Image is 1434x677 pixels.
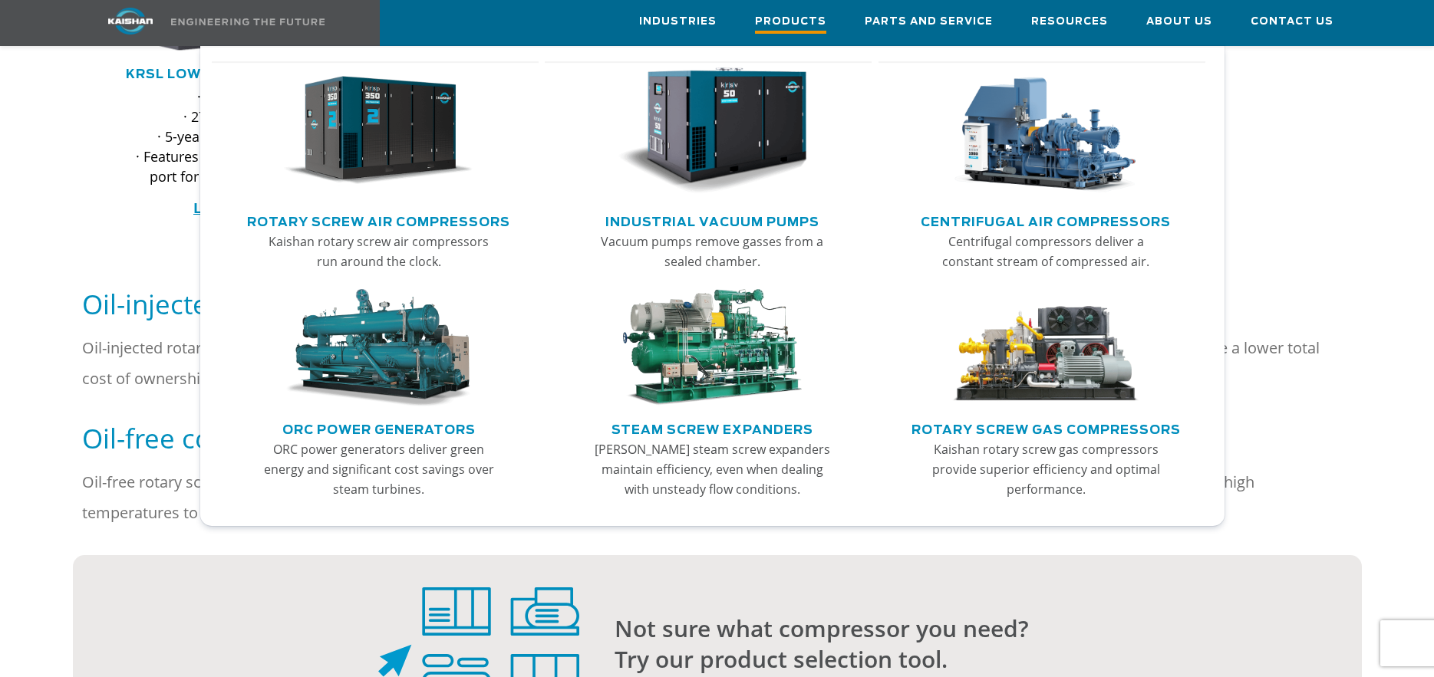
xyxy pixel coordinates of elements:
span: Resources [1031,13,1108,31]
p: Oil-injected rotary screw compressors use oil for lubrication and cooling. As a result, oil-injec... [82,333,1353,394]
p: Centrifugal compressors deliver a constant stream of compressed air. [926,232,1165,271]
a: Learn more [193,199,274,217]
p: Vacuum pumps remove gasses from a sealed chamber. [592,232,832,271]
h5: Oil-free compressors [82,421,1353,455]
span: Parts and Service [865,13,993,31]
a: Contact Us [1251,1,1333,42]
a: Parts and Service [865,1,993,42]
p: ORC power generators deliver green energy and significant cost savings over steam turbines. [259,439,499,499]
span: Contact Us [1251,13,1333,31]
a: Industrial Vacuum Pumps [605,209,819,232]
a: Rotary Screw Gas Compressors [911,416,1181,439]
a: KRSL Low-Pressure Series [126,68,342,81]
a: Resources [1031,1,1108,42]
img: thumb-Rotary-Screw-Gas-Compressors [951,289,1140,407]
p: Kaishan rotary screw gas compressors provide superior efficiency and optimal performance. [926,439,1165,499]
p: Oil-free rotary screw air compressors, on the other hand, do not use oil within their compression... [82,467,1353,528]
img: kaishan logo [73,8,188,35]
p: Kaishan rotary screw air compressors run around the clock. [259,232,499,271]
p: Not sure what compressor you need? Try our product selection tool. [615,613,1300,675]
img: thumb-Centrifugal-Air-Compressors [951,67,1140,195]
p: · 30-200 HP · 271-2,050 CFM · 5-year airend warranty · Features a variable discharge port for con... [128,87,340,186]
a: Industries [639,1,717,42]
img: thumb-ORC-Power-Generators [284,289,473,407]
img: Engineering the future [171,18,325,25]
span: Industries [639,13,717,31]
a: ORC Power Generators [282,416,476,439]
a: Products [755,1,826,45]
span: Products [755,13,826,34]
img: thumb-Industrial-Vacuum-Pumps [618,67,806,195]
a: Steam Screw Expanders [612,416,813,439]
h5: Oil-injected compressors [82,287,1353,321]
p: [PERSON_NAME] steam screw expanders maintain efficiency, even when dealing with unsteady flow con... [592,439,832,499]
span: About Us [1146,13,1212,31]
a: Centrifugal Air Compressors [921,209,1171,232]
img: thumb-Rotary-Screw-Air-Compressors [284,67,473,195]
a: About Us [1146,1,1212,42]
img: thumb-Steam-Screw-Expanders [618,289,806,407]
a: Rotary Screw Air Compressors [247,209,510,232]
